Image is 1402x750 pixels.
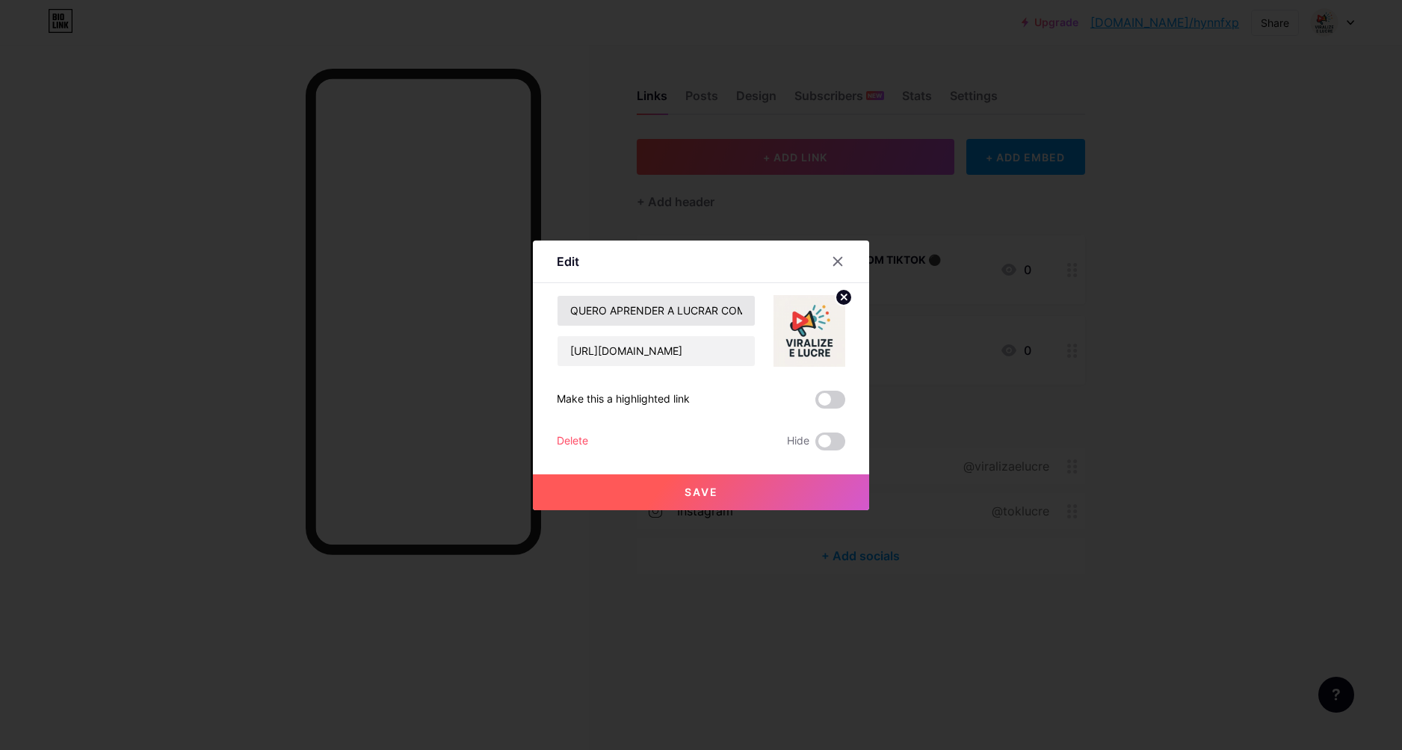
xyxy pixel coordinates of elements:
button: Save [533,474,869,510]
input: Title [558,296,755,326]
div: Delete [557,433,588,450]
div: Edit [557,252,579,270]
span: Save [685,486,718,498]
img: link_thumbnail [773,295,845,367]
div: Make this a highlighted link [557,391,690,409]
input: URL [558,336,755,366]
span: Hide [787,433,809,450]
